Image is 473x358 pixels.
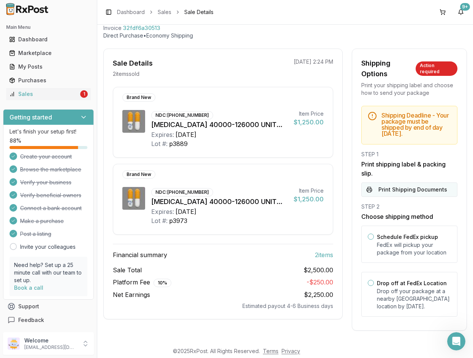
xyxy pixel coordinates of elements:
[20,204,82,212] span: Connect a bank account
[294,58,333,66] p: [DATE] 2:24 PM
[123,24,160,32] span: 32fdf6a30513
[169,139,188,148] div: p3889
[153,279,171,287] div: 10 %
[24,344,77,350] p: [EMAIL_ADDRESS][DOMAIN_NAME]
[9,36,88,43] div: Dashboard
[20,179,71,186] span: Verify your business
[381,112,451,137] h5: Shipping Deadline - Your package must be shipped by end of day [DATE] .
[6,33,91,46] a: Dashboard
[282,348,300,354] a: Privacy
[9,49,88,57] div: Marketplace
[377,280,447,286] label: Drop off at FedEx Location
[117,8,214,16] nav: breadcrumb
[9,137,21,144] span: 88 %
[151,196,288,207] div: [MEDICAL_DATA] 40000-126000 UNIT CPEP
[6,74,91,87] a: Purchases
[158,8,171,16] a: Sales
[9,128,87,135] p: Let's finish your setup first!
[3,3,52,15] img: RxPost Logo
[20,217,64,225] span: Make a purchase
[9,113,52,122] h3: Getting started
[361,151,457,158] div: STEP 1
[377,241,451,256] p: FedEx will pickup your package from your location
[122,187,145,210] img: Zenpep 40000-126000 UNIT CPEP
[294,110,324,118] div: Item Price
[361,212,457,221] h3: Choose shipping method
[307,278,333,286] span: - $250.00
[24,337,77,344] p: Welcome
[176,130,196,139] div: [DATE]
[151,207,174,216] div: Expires:
[176,207,196,216] div: [DATE]
[3,74,94,86] button: Purchases
[6,87,91,101] a: Sales1
[113,58,153,69] div: Sale Details
[151,188,213,196] div: NDC: [PHONE_NUMBER]
[6,24,91,30] h2: Main Menu
[151,111,213,119] div: NDC: [PHONE_NUMBER]
[304,265,333,275] span: $2,500.00
[361,182,457,197] button: Print Shipping Documents
[18,316,44,324] span: Feedback
[416,61,457,76] div: Action required
[113,70,139,78] p: 2 item s sold
[3,88,94,100] button: Sales1
[20,166,81,173] span: Browse the marketplace
[122,110,145,133] img: Zenpep 40000-126000 UNIT CPEP
[361,58,416,79] div: Shipping Options
[6,46,91,60] a: Marketplace
[361,82,457,97] div: Print your shipping label and choose how to send your package
[103,24,122,32] div: Invoice
[9,90,79,98] div: Sales
[304,291,333,298] span: $2,250.00
[113,302,333,310] div: Estimated payout 4-6 Business days
[151,216,168,225] div: Lot #:
[294,195,324,204] div: $1,250.00
[113,278,171,287] span: Platform Fee
[80,90,88,98] div: 1
[9,77,88,84] div: Purchases
[169,216,187,225] div: p3973
[9,63,88,71] div: My Posts
[20,192,81,199] span: Verify beneficial owners
[447,332,465,350] iframe: Intercom live chat
[122,170,155,179] div: Brand New
[20,243,76,251] a: Invite your colleagues
[3,47,94,59] button: Marketplace
[294,118,324,127] div: $1,250.00
[113,265,142,275] span: Sale Total
[184,8,214,16] span: Sale Details
[8,338,20,350] img: User avatar
[455,6,467,18] button: 9+
[315,250,333,259] span: 2 item s
[3,313,94,327] button: Feedback
[361,203,457,210] div: STEP 2
[377,234,438,240] label: Schedule FedEx pickup
[20,153,72,160] span: Create your account
[377,287,451,310] p: Drop off your package at a nearby [GEOGRAPHIC_DATA] location by [DATE] .
[6,60,91,74] a: My Posts
[103,32,467,39] p: Direct Purchase • Economy Shipping
[460,3,470,11] div: 9+
[3,300,94,313] button: Support
[117,8,145,16] a: Dashboard
[14,261,83,284] p: Need help? Set up a 25 minute call with our team to set up.
[151,130,174,139] div: Expires:
[3,33,94,46] button: Dashboard
[263,348,278,354] a: Terms
[361,160,457,178] h3: Print shipping label & packing slip.
[151,139,168,148] div: Lot #:
[122,93,155,102] div: Brand New
[3,61,94,73] button: My Posts
[294,187,324,195] div: Item Price
[14,284,43,291] a: Book a call
[113,250,167,259] span: Financial summary
[113,290,150,299] span: Net Earnings
[20,230,51,238] span: Post a listing
[151,119,288,130] div: [MEDICAL_DATA] 40000-126000 UNIT CPEP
